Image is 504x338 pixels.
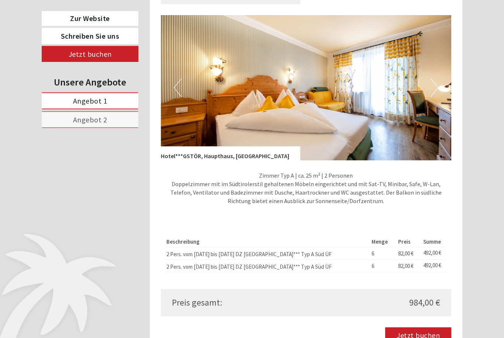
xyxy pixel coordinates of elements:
[166,237,369,247] th: Beschreibung
[243,191,291,207] button: Senden
[409,297,440,309] span: 984,00 €
[161,172,452,205] p: Zimmer Typ A | ca. 25 m² | 2 Personen Doppelzimmer mit im Südtirolerstil gehaltenen Möbeln einger...
[395,237,421,247] th: Preis
[398,263,414,270] span: 82,00 €
[421,237,446,247] th: Summe
[132,6,159,18] div: [DATE]
[166,297,306,309] div: Preis gesamt:
[174,79,182,97] button: Previous
[11,36,114,41] small: 17:38
[431,79,438,97] button: Next
[11,21,114,27] div: PALMENGARTEN Hotel GSTÖR
[398,250,414,257] span: 82,00 €
[161,147,300,161] div: Hotel***GSTÖR, Haupthaus, [GEOGRAPHIC_DATA]
[166,260,369,273] td: 2 Pers. vom [DATE] bis [DATE] DZ [GEOGRAPHIC_DATA]*** Typ A Süd ÜF
[161,15,452,161] img: image
[73,96,107,105] span: Angebot 1
[166,248,369,260] td: 2 Pers. vom [DATE] bis [DATE] DZ [GEOGRAPHIC_DATA]*** Typ A Süd ÜF
[73,115,107,124] span: Angebot 2
[369,248,395,260] td: 6
[42,75,138,89] div: Unsere Angebote
[42,28,138,44] a: Schreiben Sie uns
[6,20,117,42] div: Guten Tag, wie können wir Ihnen helfen?
[421,248,446,260] td: 492,00 €
[42,46,138,62] a: Jetzt buchen
[421,260,446,273] td: 492,00 €
[369,237,395,247] th: Menge
[42,11,138,26] a: Zur Website
[369,260,395,273] td: 6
